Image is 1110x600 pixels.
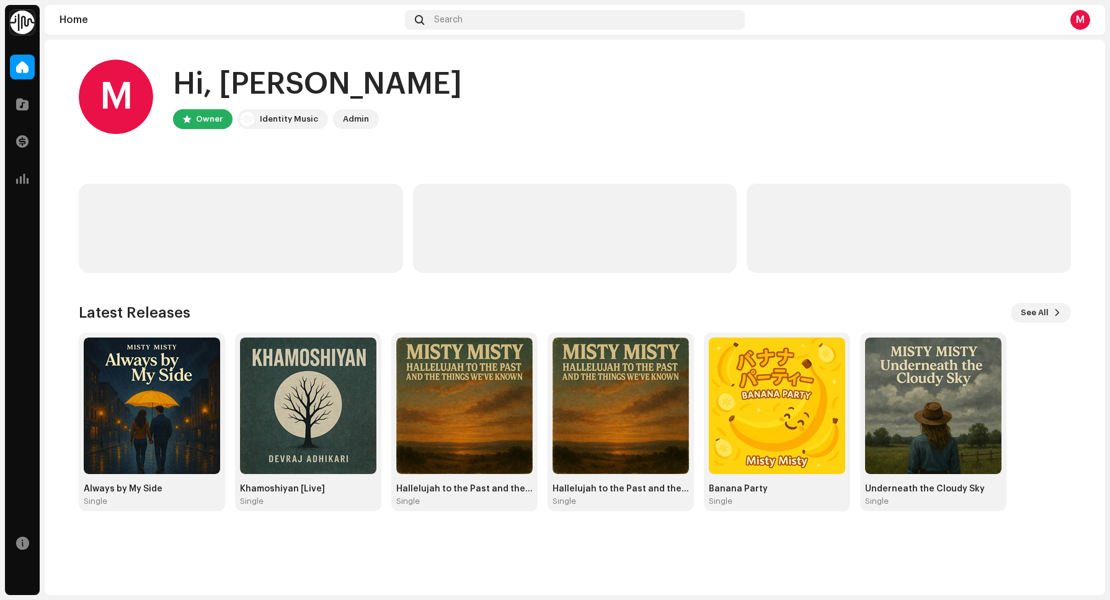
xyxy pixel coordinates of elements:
div: Single [553,496,576,506]
img: aee78f23-854c-4395-8964-16c90aa1458c [865,338,1001,474]
div: Identity Music [260,112,318,127]
button: See All [1011,303,1071,323]
div: Single [84,496,107,506]
div: Always by My Side [84,484,220,494]
img: a53350fc-0372-4640-8ea2-4d0ab8674fd8 [709,338,845,474]
div: Khamoshiyan [Live] [240,484,376,494]
img: dd59be5e-5c98-499f-ad7e-dea9977d13c2 [553,338,689,474]
span: Search [434,15,463,25]
div: Hallelujah to the Past and the Things We've Known [396,484,533,494]
img: 0f74c21f-6d1c-4dbc-9196-dbddad53419e [240,112,255,127]
img: 73b3e8d9-d6e7-4605-8b41-17803118a180 [84,338,220,474]
div: Single [396,496,420,506]
div: M [79,60,153,134]
div: Underneath the Cloudy Sky [865,484,1001,494]
div: Single [240,496,264,506]
div: Banana Party [709,484,845,494]
div: Hi, [PERSON_NAME] [173,65,462,104]
img: 0f74c21f-6d1c-4dbc-9196-dbddad53419e [10,10,35,35]
span: See All [1021,300,1049,325]
div: Home [60,15,400,25]
div: M [1070,10,1090,30]
div: Owner [196,112,223,127]
div: Admin [343,112,369,127]
div: Hallelujah to the Past and the Things We've Known [553,484,689,494]
h3: Latest Releases [79,303,190,323]
div: Single [709,496,732,506]
img: c625f117-99f0-4ede-8641-953b659d77e8 [396,338,533,474]
img: b6e44ad2-454c-469f-9b83-e33398dcd878 [240,338,376,474]
div: Single [865,496,889,506]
